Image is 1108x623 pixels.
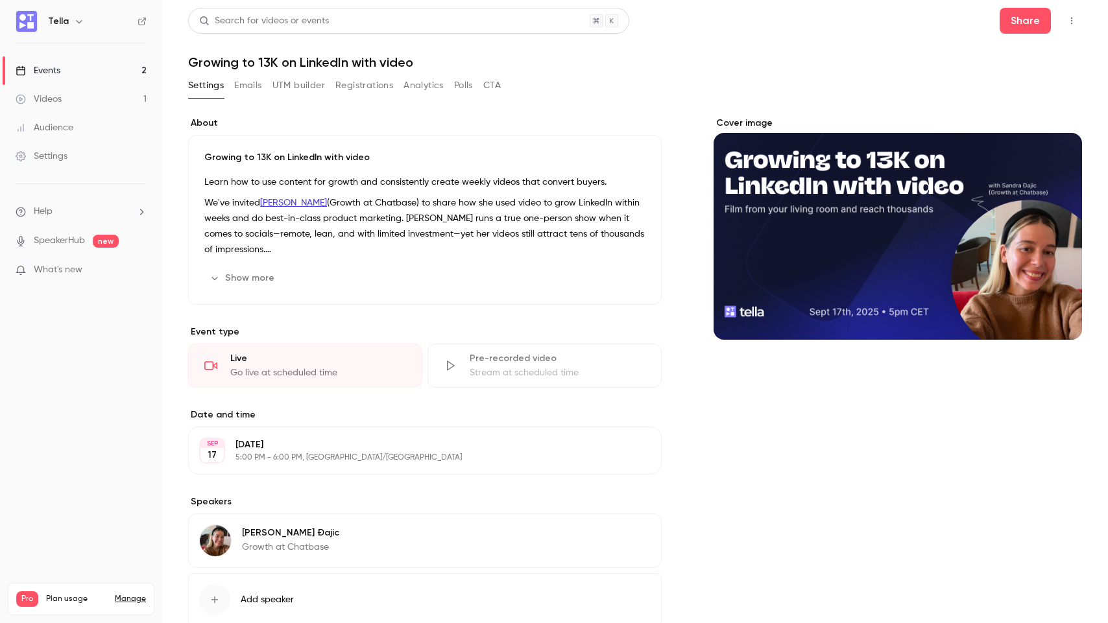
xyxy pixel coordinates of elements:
[428,344,662,388] div: Pre-recorded videoStream at scheduled time
[16,205,147,218] li: help-dropdown-opener
[242,541,339,554] p: Growth at Chatbase
[16,11,37,32] img: Tella
[204,174,645,190] p: Learn how to use content for growth and consistently create weekly videos that convert buyers.
[188,75,224,96] button: Settings
[188,513,662,568] div: Sandra Đajic[PERSON_NAME] ĐajicGrowth at Chatbase
[16,93,62,106] div: Videos
[16,64,60,77] div: Events
[234,75,261,96] button: Emails
[34,234,85,248] a: SpeakerHub
[230,352,406,365] div: Live
[403,75,444,96] button: Analytics
[188,495,662,508] label: Speakers
[188,344,422,388] div: LiveGo live at scheduled time
[48,15,69,28] h6: Tella
[16,150,67,163] div: Settings
[483,75,501,96] button: CTA
[34,263,82,277] span: What's new
[188,54,1082,70] h1: Growing to 13K on LinkedIn with video
[188,117,662,130] label: About
[34,205,53,218] span: Help
[199,14,329,28] div: Search for videos or events
[235,438,593,451] p: [DATE]
[93,235,119,248] span: new
[470,366,645,379] div: Stream at scheduled time
[16,121,73,134] div: Audience
[242,526,339,539] p: [PERSON_NAME] Đajic
[115,594,146,604] a: Manage
[241,593,294,606] span: Add speaker
[454,75,473,96] button: Polls
[200,525,231,556] img: Sandra Đajic
[204,268,282,288] button: Show more
[335,75,393,96] button: Registrations
[230,366,406,379] div: Go live at scheduled time
[204,151,645,164] p: Growing to 13K on LinkedIn with video
[188,325,662,338] p: Event type
[1000,8,1051,34] button: Share
[208,449,217,462] p: 17
[200,439,224,448] div: SEP
[272,75,325,96] button: UTM builder
[260,198,327,207] a: [PERSON_NAME]
[235,453,593,463] p: 5:00 PM - 6:00 PM, [GEOGRAPHIC_DATA]/[GEOGRAPHIC_DATA]
[188,408,662,421] label: Date and time
[204,195,645,257] p: We've invited (Growth at Chatbase) to share how she used video to grow LinkedIn within weeks and ...
[470,352,645,365] div: Pre-recorded video
[714,117,1082,340] section: Cover image
[46,594,107,604] span: Plan usage
[131,264,147,276] iframe: Noticeable Trigger
[16,591,38,607] span: Pro
[714,117,1082,130] label: Cover image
